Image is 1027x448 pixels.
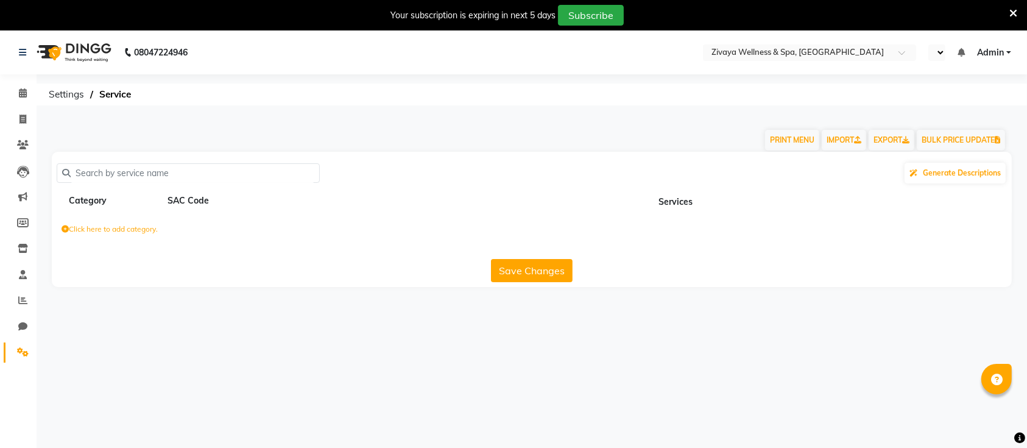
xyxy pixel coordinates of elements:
[31,35,115,69] img: logo
[62,224,158,235] label: Click here to add category.
[43,84,90,105] span: Settings
[905,163,1006,183] button: Generate Descriptions
[390,9,556,22] div: Your subscription is expiring in next 5 days
[822,130,866,151] a: IMPORT
[166,193,260,208] div: SAC Code
[765,130,819,151] button: PRINT MENU
[93,84,137,105] span: Service
[917,130,1005,151] button: BULK PRICE UPDATE
[977,46,1004,59] span: Admin
[491,259,573,282] button: Save Changes
[558,5,624,26] button: Subscribe
[340,190,1012,213] th: Services
[923,168,1001,177] span: Generate Descriptions
[71,164,314,183] input: Search by service name
[68,193,161,208] div: Category
[869,130,914,151] a: EXPORT
[134,35,188,69] b: 08047224946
